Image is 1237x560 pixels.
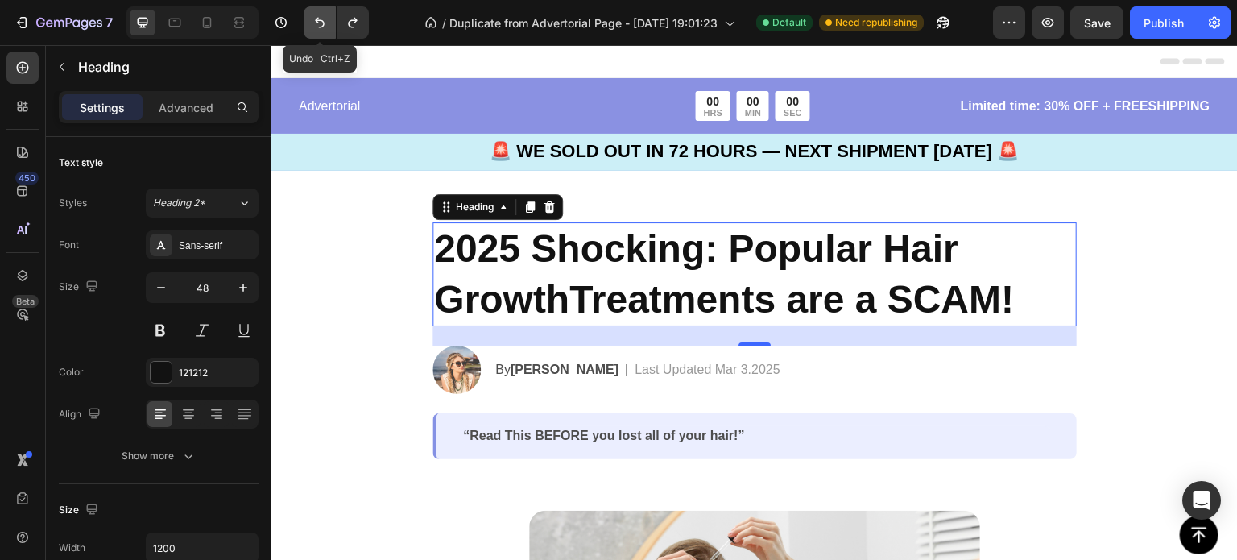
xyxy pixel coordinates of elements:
[239,317,347,331] strong: [PERSON_NAME]
[122,448,197,464] div: Show more
[363,315,509,334] p: Last Updated Mar 3.2025
[224,315,347,334] p: By
[432,64,451,73] p: HRS
[12,295,39,308] div: Beta
[153,196,205,210] span: Heading 2*
[59,196,87,210] div: Styles
[15,172,39,185] div: 450
[179,239,254,253] div: Sans-serif
[271,45,1237,560] iframe: Design area
[1084,16,1111,30] span: Save
[192,383,778,400] p: “Read This BEFORE you lost all of your hair!”
[179,366,254,380] div: 121212
[1182,481,1221,520] div: Open Intercom Messenger
[1144,15,1184,31] div: Publish
[449,15,718,31] span: Duplicate from Advertorial Page - [DATE] 19:01:23
[80,99,125,116] p: Settings
[181,155,225,169] div: Heading
[354,315,357,334] p: |
[159,99,213,116] p: Advanced
[161,301,209,349] img: gempages_582062294284895064-006ace26-7bb8-4472-918b-66fda8d33c09.png
[772,15,806,30] span: Default
[146,189,259,218] button: Heading 2*
[59,541,85,555] div: Width
[6,6,120,39] button: 7
[78,57,252,77] p: Heading
[1070,6,1123,39] button: Save
[59,365,84,380] div: Color
[512,64,531,73] p: SEC
[59,276,101,298] div: Size
[59,404,104,425] div: Align
[218,96,747,116] strong: 🚨 WE SOLD OUT IN 72 HOURS — NEXT SHIPMENT [DATE] 🚨
[1130,6,1198,39] button: Publish
[161,177,805,281] h2: Rich Text Editor. Editing area: main
[835,15,917,30] span: Need republishing
[474,49,490,64] div: 00
[105,13,113,32] p: 7
[639,52,939,71] p: Limited time: 30% OFF + FREESHIPPING
[442,15,446,31] span: /
[59,156,103,170] div: Text style
[432,49,451,64] div: 00
[512,49,531,64] div: 00
[474,64,490,73] p: MIN
[59,500,101,521] div: Size
[59,238,79,252] div: Font
[59,442,259,471] button: Show more
[304,6,369,39] div: Undo/Redo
